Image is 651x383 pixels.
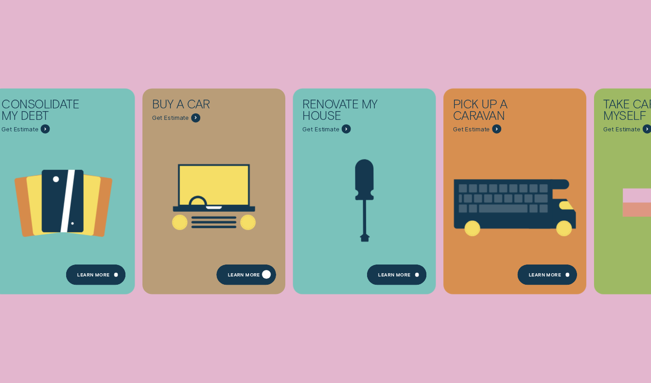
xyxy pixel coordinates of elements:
a: Buy a car - Learn more [142,89,285,289]
div: Pick up a caravan [453,98,544,125]
a: Pick up a caravan - Learn more [443,89,586,289]
div: Consolidate my debt [1,98,93,125]
span: Get Estimate [453,125,490,133]
a: Learn more [66,265,125,285]
span: Get Estimate [603,125,640,133]
span: Get Estimate [152,114,189,122]
a: Renovate My House - Learn more [293,89,436,289]
span: Get Estimate [302,125,339,133]
span: Get Estimate [1,125,38,133]
a: Learn more [367,265,427,285]
a: Learn More [517,265,577,285]
a: Learn More [216,265,276,285]
div: Buy a car [152,98,243,113]
div: Renovate My House [302,98,394,125]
